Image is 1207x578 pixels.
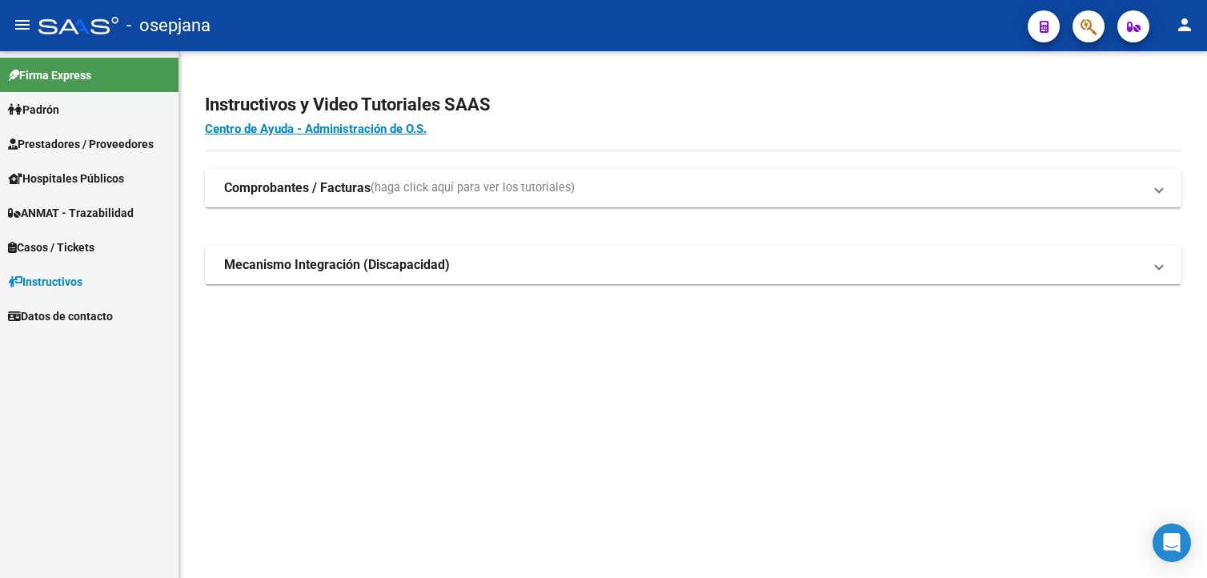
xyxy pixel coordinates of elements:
mat-icon: person [1175,15,1194,34]
strong: Mecanismo Integración (Discapacidad) [224,256,450,274]
mat-expansion-panel-header: Mecanismo Integración (Discapacidad) [205,246,1181,284]
span: Prestadores / Proveedores [8,135,154,153]
mat-expansion-panel-header: Comprobantes / Facturas(haga click aquí para ver los tutoriales) [205,169,1181,207]
span: Casos / Tickets [8,239,94,256]
a: Centro de Ayuda - Administración de O.S. [205,122,427,136]
span: Datos de contacto [8,307,113,325]
span: ANMAT - Trazabilidad [8,204,134,222]
strong: Comprobantes / Facturas [224,179,371,197]
span: Padrón [8,101,59,118]
mat-icon: menu [13,15,32,34]
span: Hospitales Públicos [8,170,124,187]
span: (haga click aquí para ver los tutoriales) [371,179,575,197]
span: - osepjana [126,8,211,43]
div: Open Intercom Messenger [1153,524,1191,562]
span: Firma Express [8,66,91,84]
h2: Instructivos y Video Tutoriales SAAS [205,90,1181,120]
span: Instructivos [8,273,82,291]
